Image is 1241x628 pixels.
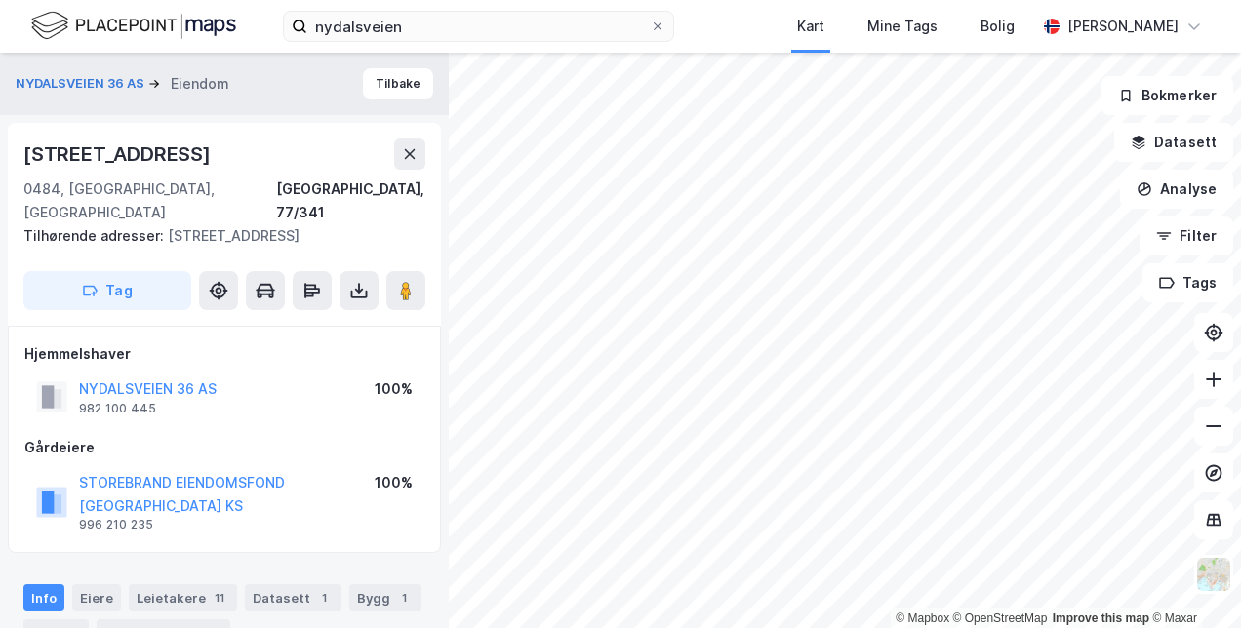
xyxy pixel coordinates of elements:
div: 0484, [GEOGRAPHIC_DATA], [GEOGRAPHIC_DATA] [23,177,276,224]
div: 1 [314,588,334,608]
a: Mapbox [896,611,949,625]
img: logo.f888ab2527a4732fd821a326f86c7f29.svg [31,9,236,43]
button: Analyse [1120,170,1233,209]
button: Filter [1140,216,1233,255]
div: Eiendom [171,72,229,96]
input: Søk på adresse, matrikkel, gårdeiere, leietakere eller personer [307,12,650,41]
button: Tags [1142,263,1233,302]
button: NYDALSVEIEN 36 AS [16,74,148,94]
button: Tilbake [363,68,433,99]
div: 1 [394,588,414,608]
iframe: Chat Widget [1143,534,1241,628]
div: 982 100 445 [79,401,156,416]
div: Bolig [981,15,1015,38]
div: Mine Tags [867,15,938,38]
div: 100% [375,471,413,494]
span: Tilhørende adresser: [23,227,168,244]
div: Leietakere [129,584,237,611]
div: [PERSON_NAME] [1067,15,1179,38]
div: 996 210 235 [79,517,153,532]
div: [STREET_ADDRESS] [23,138,215,170]
div: [STREET_ADDRESS] [23,224,410,248]
div: Bygg [349,584,421,611]
a: Improve this map [1053,611,1149,625]
div: Eiere [72,584,121,611]
div: Kart [797,15,824,38]
div: 100% [375,377,413,401]
div: Gårdeiere [24,436,424,459]
a: OpenStreetMap [953,611,1048,625]
div: 11 [210,588,229,608]
div: Hjemmelshaver [24,342,424,366]
button: Tag [23,271,191,310]
button: Datasett [1114,123,1233,162]
button: Bokmerker [1101,76,1233,115]
div: [GEOGRAPHIC_DATA], 77/341 [276,177,425,224]
div: Info [23,584,64,611]
div: Datasett [245,584,341,611]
